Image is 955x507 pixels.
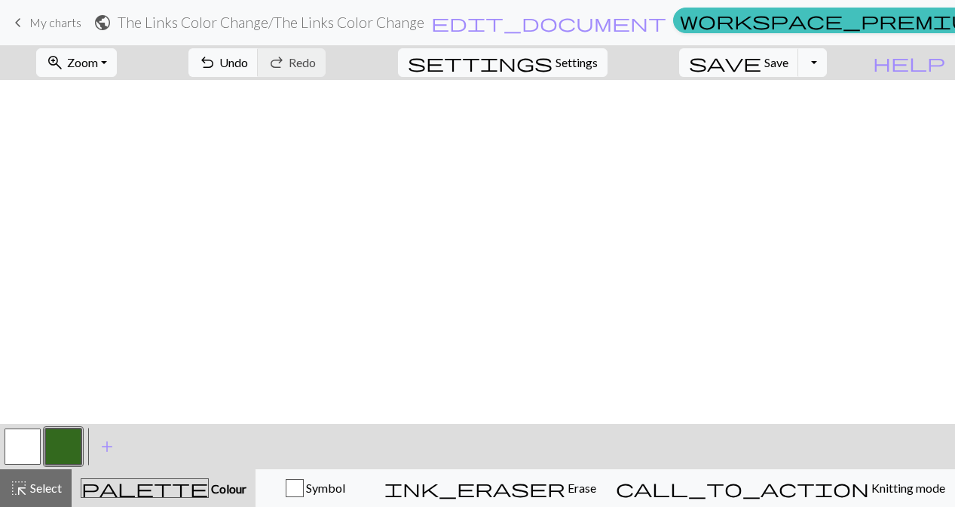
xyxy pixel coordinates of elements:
span: palette [81,478,208,499]
span: My charts [29,15,81,29]
span: ink_eraser [384,478,565,499]
span: Select [28,481,62,495]
span: Colour [209,481,246,496]
button: Save [679,48,799,77]
h2: The Links Color Change / The Links Color Change [118,14,424,31]
button: Knitting mode [606,469,955,507]
button: Erase [375,469,606,507]
button: Symbol [256,469,375,507]
span: undo [198,52,216,73]
span: Erase [565,481,596,495]
button: Colour [72,469,256,507]
span: zoom_in [46,52,64,73]
span: Zoom [67,55,98,69]
span: Knitting mode [869,481,945,495]
span: Symbol [304,481,345,495]
span: highlight_alt [10,478,28,499]
span: call_to_action [616,478,869,499]
span: Save [764,55,788,69]
span: add [98,436,116,457]
i: Settings [408,54,552,72]
span: help [873,52,945,73]
span: edit_document [431,12,666,33]
button: SettingsSettings [398,48,608,77]
span: Settings [556,54,598,72]
span: settings [408,52,552,73]
a: My charts [9,10,81,35]
span: keyboard_arrow_left [9,12,27,33]
button: Undo [188,48,259,77]
span: save [689,52,761,73]
button: Zoom [36,48,117,77]
span: Undo [219,55,248,69]
span: public [93,12,112,33]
